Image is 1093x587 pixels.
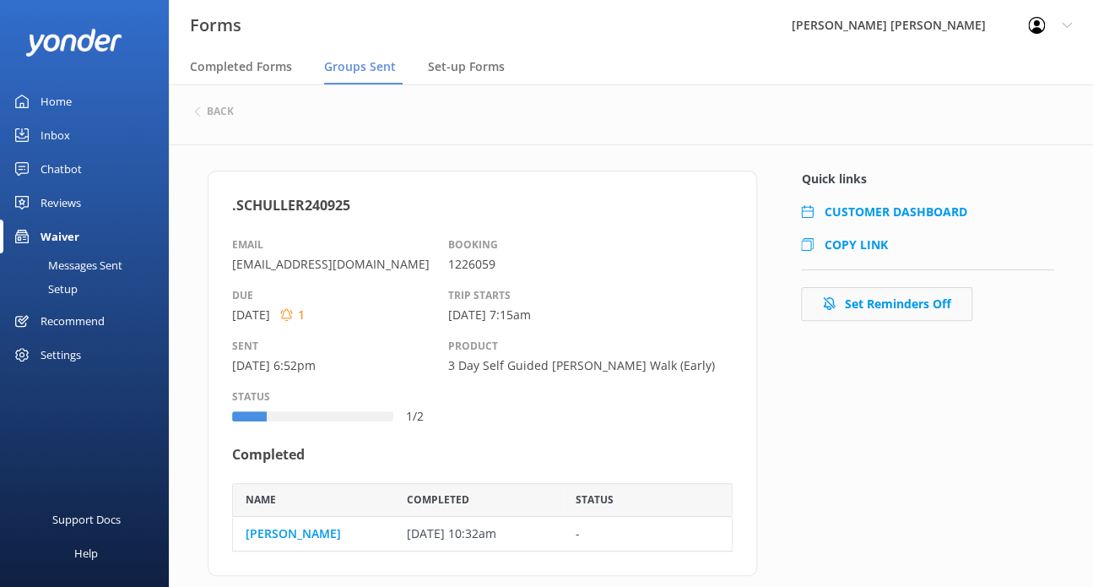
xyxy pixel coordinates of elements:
img: yonder-white-logo.png [25,29,122,57]
span: STATUS [232,389,270,404]
p: 1 [298,306,305,324]
h4: Completed [232,444,733,466]
div: - [563,517,732,551]
div: Chatbot [41,152,82,186]
h3: Forms [190,12,241,39]
p: [DATE] [232,306,270,324]
button: Set Reminders Off [801,287,972,321]
div: Reviews [41,186,81,220]
a: CUSTOMER DASHBOARD [824,204,966,220]
p: 1226059 [448,255,733,274]
span: Completed [407,492,469,508]
div: Help [74,536,98,570]
p: [DATE] 7:15am [448,306,733,324]
span: EMAIL [232,237,263,252]
div: Home [41,84,72,118]
div: Inbox [41,118,70,152]
p: 3 Day Self Guided [PERSON_NAME] Walk (Early) [448,356,733,375]
p: 1 / 2 [406,407,448,426]
h4: .SCHULLER240925 [232,195,733,217]
div: grid [232,517,733,551]
span: DUE [232,288,253,302]
div: Setup [10,277,78,301]
span: Status [576,492,614,508]
span: Completed Forms [190,58,292,75]
div: Recommend [41,304,105,338]
span: SENT [232,339,258,353]
p: [DATE] 6:52pm [232,356,448,375]
button: back [194,106,234,117]
span: BOOKING [448,237,498,252]
span: Name [246,492,276,508]
span: COPY LINK [824,236,887,253]
span: Set-up Forms [428,58,505,75]
h6: back [207,106,234,117]
a: Setup [10,277,169,301]
div: Support Docs [52,503,121,536]
div: Waiver [41,220,79,253]
span: PRODUCT [448,339,498,353]
span: TRIP STARTS [448,288,511,302]
div: Settings [41,338,81,372]
p: [EMAIL_ADDRESS][DOMAIN_NAME] [232,255,448,274]
h4: Quick links [801,171,1054,187]
a: Messages Sent [10,253,169,277]
span: Groups Sent [324,58,396,75]
a: [PERSON_NAME] [246,524,341,543]
div: 10-Sep 25 10:32am [394,517,563,551]
div: Messages Sent [10,253,122,277]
